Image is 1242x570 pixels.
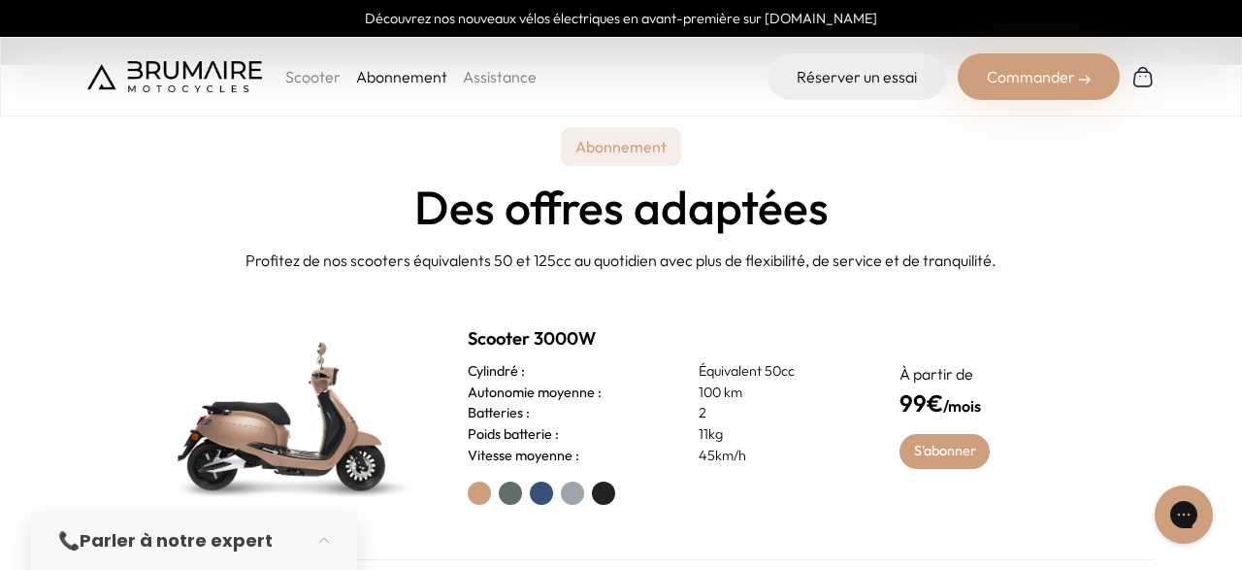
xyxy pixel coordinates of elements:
span: 99€ [899,388,943,418]
p: Profitez de nos scooters équivalents 50 et 125cc au quotidien avec plus de flexibilité, de servic... [16,249,1226,272]
iframe: Gorgias live chat messenger [1145,479,1223,551]
h4: /mois [899,386,1093,420]
p: Abonnement [561,127,681,166]
h2: Des offres adaptées [16,182,1226,233]
img: Brumaire Motocycles [87,61,262,92]
a: Réserver un essai [768,53,946,100]
p: 11kg [699,424,853,446]
a: Abonnement [356,67,447,86]
h2: Scooter 3000W [468,325,854,352]
p: Équivalent 50cc [699,361,853,383]
img: right-arrow-2.png [1079,74,1091,85]
p: 45km/h [699,446,853,467]
a: Assistance [463,67,537,86]
p: 100 km [699,383,853,404]
a: S'abonner [899,434,990,469]
p: Scooter [285,65,341,88]
h3: Autonomie moyenne : [468,383,602,404]
h3: Cylindré : [468,361,525,383]
img: Scooter Brumaire vert [149,319,421,513]
h3: Poids batterie : [468,424,559,446]
img: Panier [1131,65,1155,88]
h3: Batteries : [468,403,530,424]
h3: Vitesse moyenne : [468,446,579,467]
div: Commander [958,53,1120,100]
p: À partir de [899,362,1093,386]
p: 2 [699,403,853,424]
